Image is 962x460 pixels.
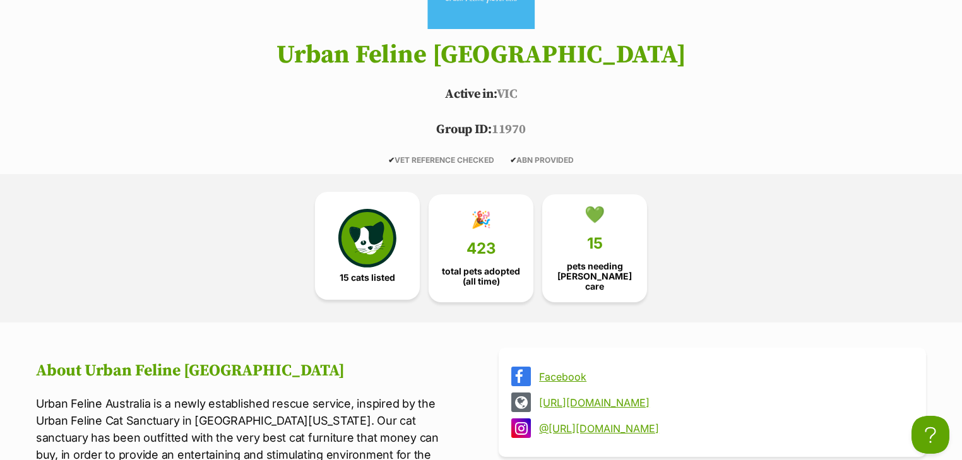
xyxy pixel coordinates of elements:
a: 15 cats listed [315,192,420,300]
a: 🎉 423 total pets adopted (all time) [429,194,533,303]
span: 423 [466,240,496,257]
span: Group ID: [436,122,491,138]
span: VET REFERENCE CHECKED [388,155,494,165]
iframe: Help Scout Beacon - Open [912,416,949,454]
p: 11970 [17,121,945,139]
icon: ✔ [510,155,516,165]
a: Facebook [539,371,908,382]
span: 15 cats listed [340,273,395,283]
a: @[URL][DOMAIN_NAME] [539,423,908,434]
span: pets needing [PERSON_NAME] care [553,261,636,292]
span: 15 [587,235,603,252]
span: ABN PROVIDED [510,155,574,165]
div: 💚 [585,205,605,224]
icon: ✔ [388,155,395,165]
p: VIC [17,85,945,104]
span: Active in: [445,86,496,102]
div: 🎉 [471,210,491,229]
span: total pets adopted (all time) [439,266,523,286]
a: [URL][DOMAIN_NAME] [539,397,908,408]
a: 💚 15 pets needing [PERSON_NAME] care [542,194,647,303]
h1: Urban Feline [GEOGRAPHIC_DATA] [17,41,945,69]
img: cat-icon-068c71abf8fe30c970a85cd354bc8e23425d12f6e8612795f06af48be43a487a.svg [338,209,396,267]
h2: About Urban Feline [GEOGRAPHIC_DATA] [36,362,463,380]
